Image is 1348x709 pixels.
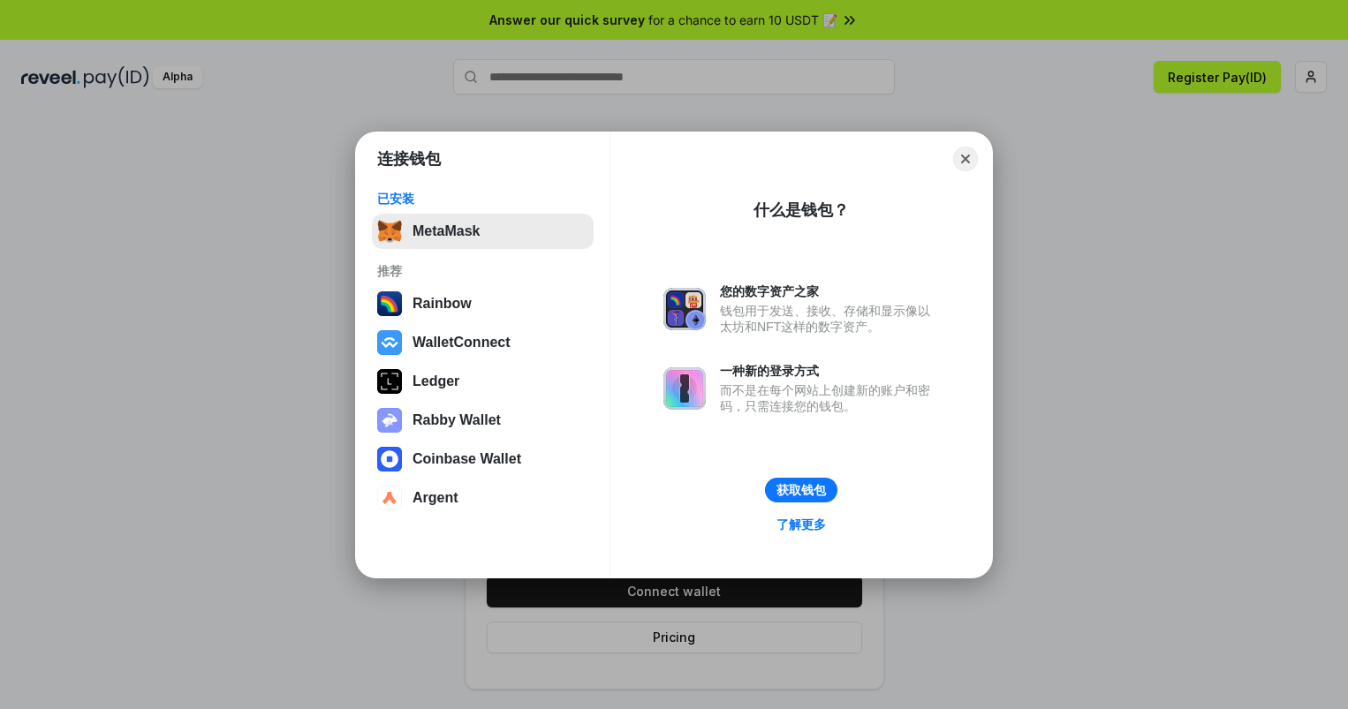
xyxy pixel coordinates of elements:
div: WalletConnect [413,335,511,351]
button: Ledger [372,364,594,399]
div: 了解更多 [776,517,826,532]
div: MetaMask [413,223,480,239]
button: MetaMask [372,214,594,249]
button: Rabby Wallet [372,403,594,438]
img: svg+xml,%3Csvg%20width%3D%2228%22%20height%3D%2228%22%20viewBox%3D%220%200%2028%2028%22%20fill%3D... [377,447,402,471]
div: Rainbow [413,296,472,312]
div: 钱包用于发送、接收、存储和显示像以太坊和NFT这样的数字资产。 [720,303,939,335]
img: svg+xml,%3Csvg%20xmlns%3D%22http%3A%2F%2Fwww.w3.org%2F2000%2Fsvg%22%20width%3D%2228%22%20height%3... [377,369,402,394]
div: 已安装 [377,191,588,207]
div: Ledger [413,373,459,389]
div: 推荐 [377,263,588,279]
button: Rainbow [372,286,594,321]
div: Argent [413,490,458,506]
img: svg+xml,%3Csvg%20xmlns%3D%22http%3A%2F%2Fwww.w3.org%2F2000%2Fsvg%22%20fill%3D%22none%22%20viewBox... [663,367,706,410]
button: Coinbase Wallet [372,441,594,477]
div: 而不是在每个网站上创建新的账户和密码，只需连接您的钱包。 [720,382,939,414]
button: WalletConnect [372,325,594,360]
h1: 连接钱包 [377,148,441,170]
button: 获取钱包 [765,478,837,502]
img: svg+xml,%3Csvg%20fill%3D%22none%22%20height%3D%2233%22%20viewBox%3D%220%200%2035%2033%22%20width%... [377,219,402,244]
div: 一种新的登录方式 [720,363,939,379]
div: Rabby Wallet [413,412,501,428]
img: svg+xml,%3Csvg%20xmlns%3D%22http%3A%2F%2Fwww.w3.org%2F2000%2Fsvg%22%20fill%3D%22none%22%20viewBox... [663,288,706,330]
button: Argent [372,480,594,516]
img: svg+xml,%3Csvg%20width%3D%2228%22%20height%3D%2228%22%20viewBox%3D%220%200%2028%2028%22%20fill%3D... [377,330,402,355]
button: Close [953,147,978,171]
div: Coinbase Wallet [413,451,521,467]
img: svg+xml,%3Csvg%20xmlns%3D%22http%3A%2F%2Fwww.w3.org%2F2000%2Fsvg%22%20fill%3D%22none%22%20viewBox... [377,408,402,433]
img: svg+xml,%3Csvg%20width%3D%2228%22%20height%3D%2228%22%20viewBox%3D%220%200%2028%2028%22%20fill%3D... [377,486,402,510]
a: 了解更多 [766,513,837,536]
div: 您的数字资产之家 [720,283,939,299]
img: svg+xml,%3Csvg%20width%3D%22120%22%20height%3D%22120%22%20viewBox%3D%220%200%20120%20120%22%20fil... [377,291,402,316]
div: 获取钱包 [776,482,826,498]
div: 什么是钱包？ [754,200,849,221]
